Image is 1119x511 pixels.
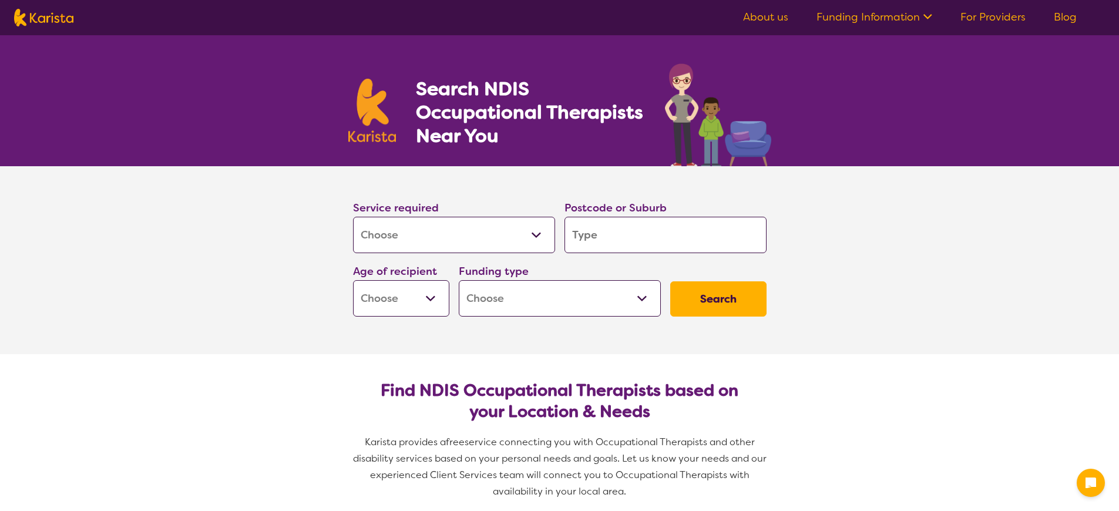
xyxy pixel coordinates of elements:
label: Age of recipient [353,264,437,278]
img: Karista logo [14,9,73,26]
h2: Find NDIS Occupational Therapists based on your Location & Needs [362,380,757,422]
a: Funding Information [816,10,932,24]
a: Blog [1054,10,1077,24]
label: Service required [353,201,439,215]
span: Karista provides a [365,436,446,448]
h1: Search NDIS Occupational Therapists Near You [416,77,644,147]
a: For Providers [960,10,1026,24]
button: Search [670,281,767,317]
a: About us [743,10,788,24]
img: Karista logo [348,79,396,142]
label: Postcode or Suburb [564,201,667,215]
span: free [446,436,465,448]
img: occupational-therapy [665,63,771,166]
label: Funding type [459,264,529,278]
input: Type [564,217,767,253]
span: service connecting you with Occupational Therapists and other disability services based on your p... [353,436,769,497]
